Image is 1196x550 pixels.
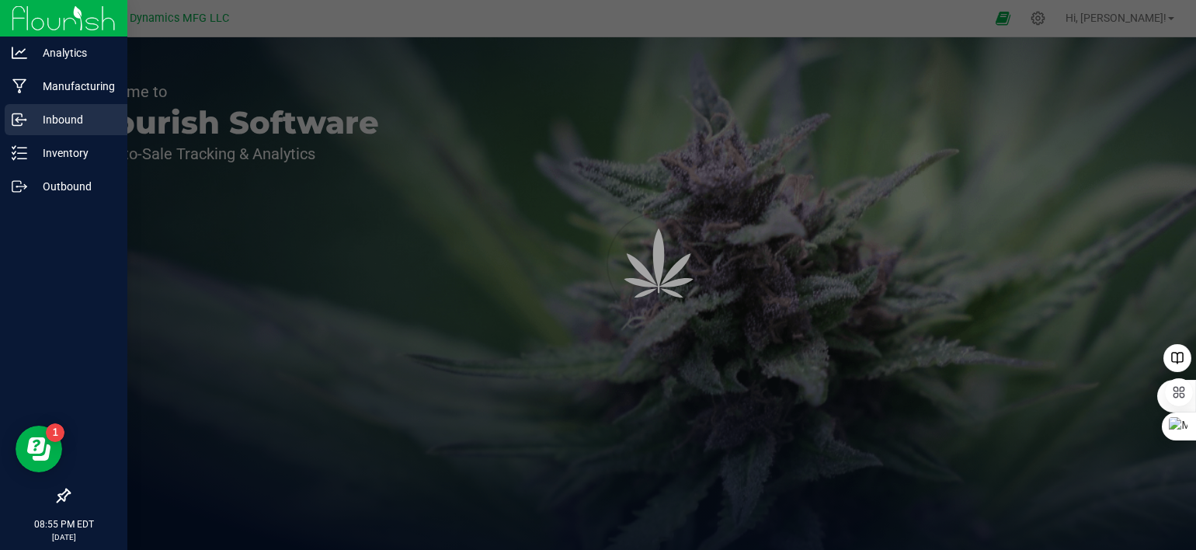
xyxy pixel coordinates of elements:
p: [DATE] [7,531,120,543]
inline-svg: Manufacturing [12,78,27,94]
p: Inbound [27,110,120,129]
iframe: Resource center [16,426,62,472]
p: 08:55 PM EDT [7,517,120,531]
p: Manufacturing [27,77,120,96]
inline-svg: Inventory [12,145,27,161]
p: Analytics [27,44,120,62]
inline-svg: Inbound [12,112,27,127]
p: Inventory [27,144,120,162]
inline-svg: Outbound [12,179,27,194]
inline-svg: Analytics [12,45,27,61]
iframe: Resource center unread badge [46,423,64,442]
p: Outbound [27,177,120,196]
